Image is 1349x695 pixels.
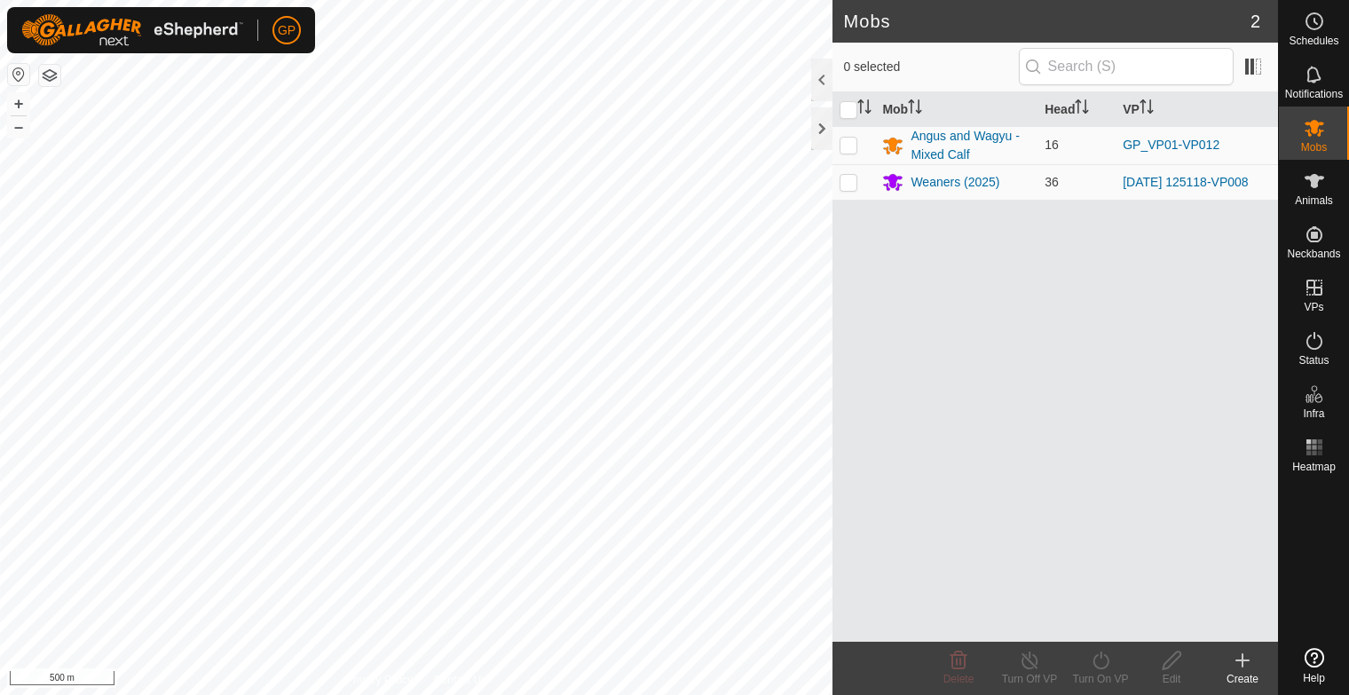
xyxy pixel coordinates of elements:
span: Animals [1295,195,1333,206]
span: Infra [1303,408,1324,419]
p-sorticon: Activate to sort [857,102,872,116]
span: VPs [1304,302,1323,312]
th: Head [1037,92,1116,127]
a: Contact Us [434,672,486,688]
div: Edit [1136,671,1207,687]
span: 0 selected [843,58,1018,76]
input: Search (S) [1019,48,1234,85]
div: Turn Off VP [994,671,1065,687]
img: Gallagher Logo [21,14,243,46]
span: Neckbands [1287,249,1340,259]
th: Mob [875,92,1037,127]
span: Delete [943,673,974,685]
div: Create [1207,671,1278,687]
a: Help [1279,641,1349,691]
span: GP [278,21,296,40]
button: Map Layers [39,65,60,86]
button: + [8,93,29,115]
span: Status [1298,355,1329,366]
span: Help [1303,673,1325,683]
div: Turn On VP [1065,671,1136,687]
div: Angus and Wagyu - Mixed Calf [911,127,1030,164]
p-sorticon: Activate to sort [908,102,922,116]
span: 16 [1045,138,1059,152]
span: Mobs [1301,142,1327,153]
a: Privacy Policy [346,672,413,688]
h2: Mobs [843,11,1250,32]
div: Weaners (2025) [911,173,999,192]
span: Notifications [1285,89,1343,99]
a: [DATE] 125118-VP008 [1123,175,1248,189]
span: 36 [1045,175,1059,189]
p-sorticon: Activate to sort [1075,102,1089,116]
a: GP_VP01-VP012 [1123,138,1219,152]
span: Heatmap [1292,462,1336,472]
p-sorticon: Activate to sort [1140,102,1154,116]
button: Reset Map [8,64,29,85]
button: – [8,116,29,138]
span: 2 [1250,8,1260,35]
th: VP [1116,92,1278,127]
span: Schedules [1289,36,1338,46]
